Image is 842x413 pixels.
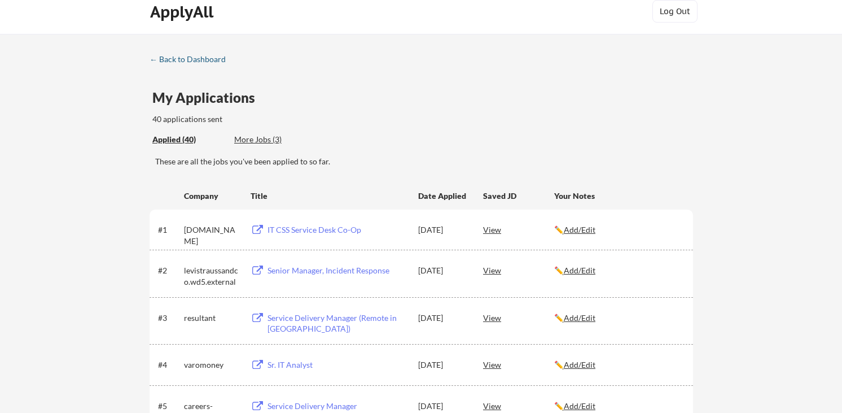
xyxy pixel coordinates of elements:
div: Senior Manager, Incident Response [267,265,407,276]
div: varomoney [184,359,240,371]
div: Title [251,190,407,202]
div: #1 [158,224,180,236]
u: Add/Edit [564,266,595,275]
div: ✏️ [554,359,683,371]
div: ✏️ [554,224,683,236]
div: Date Applied [418,190,468,202]
div: [DATE] [418,359,468,371]
div: Your Notes [554,190,683,202]
div: View [483,219,554,240]
div: Service Delivery Manager [267,401,407,412]
u: Add/Edit [564,225,595,234]
div: #3 [158,312,180,324]
div: View [483,354,554,375]
div: IT CSS Service Desk Co-Op [267,224,407,236]
div: These are job applications we think you'd be a good fit for, but couldn't apply you to automatica... [234,134,317,146]
div: Sr. IT Analyst [267,359,407,371]
u: Add/Edit [564,313,595,323]
div: resultant [184,312,240,324]
div: #2 [158,265,180,276]
div: ✏️ [554,401,683,412]
div: [DATE] [418,265,468,276]
div: ✏️ [554,265,683,276]
u: Add/Edit [564,360,595,369]
div: #5 [158,401,180,412]
div: Company [184,190,240,202]
div: 40 applications sent [152,114,371,125]
div: View [483,260,554,280]
div: #4 [158,359,180,371]
div: levistraussandco.wd5.external [184,265,240,287]
div: [DATE] [418,401,468,412]
u: Add/Edit [564,401,595,411]
div: [DOMAIN_NAME] [184,224,240,246]
div: [DATE] [418,224,468,236]
div: Applied (40) [152,134,226,145]
div: ApplyAll [150,2,217,21]
div: Saved JD [483,185,554,206]
div: Service Delivery Manager (Remote in [GEOGRAPHIC_DATA]) [267,312,407,334]
div: View [483,307,554,328]
div: ← Back to Dashboard [150,55,234,63]
div: These are all the jobs you've been applied to so far. [155,156,693,167]
div: More Jobs (3) [234,134,317,145]
div: ✏️ [554,312,683,324]
div: My Applications [152,91,264,105]
div: [DATE] [418,312,468,324]
div: These are all the jobs you've been applied to so far. [152,134,226,146]
a: ← Back to Dashboard [150,55,234,66]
